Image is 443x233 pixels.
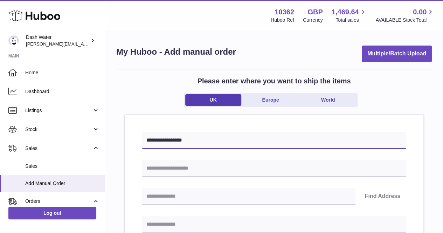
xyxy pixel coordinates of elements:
div: Currency [303,17,323,23]
span: Sales [25,145,92,152]
a: World [300,94,356,106]
span: Dashboard [25,88,99,95]
button: Multiple/Batch Upload [362,46,432,62]
span: Listings [25,107,92,114]
span: Stock [25,126,92,133]
a: Log out [8,207,96,219]
a: 1,469.64 Total sales [332,7,367,23]
a: UK [185,94,241,106]
span: Total sales [335,17,367,23]
a: 0.00 AVAILABLE Stock Total [375,7,435,23]
span: Orders [25,198,92,205]
div: Dash Water [26,34,89,47]
div: Huboo Ref [271,17,294,23]
span: Sales [25,163,99,170]
span: 1,469.64 [332,7,359,17]
h2: Please enter where you want to ship the items [198,76,351,86]
strong: GBP [307,7,323,17]
span: Add Manual Order [25,180,99,187]
h1: My Huboo - Add manual order [116,46,236,57]
span: Home [25,69,99,76]
span: [PERSON_NAME][EMAIL_ADDRESS][DOMAIN_NAME] [26,41,140,47]
span: AVAILABLE Stock Total [375,17,435,23]
a: Europe [243,94,299,106]
strong: 10362 [275,7,294,17]
img: james@dash-water.com [8,35,19,46]
span: 0.00 [413,7,427,17]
